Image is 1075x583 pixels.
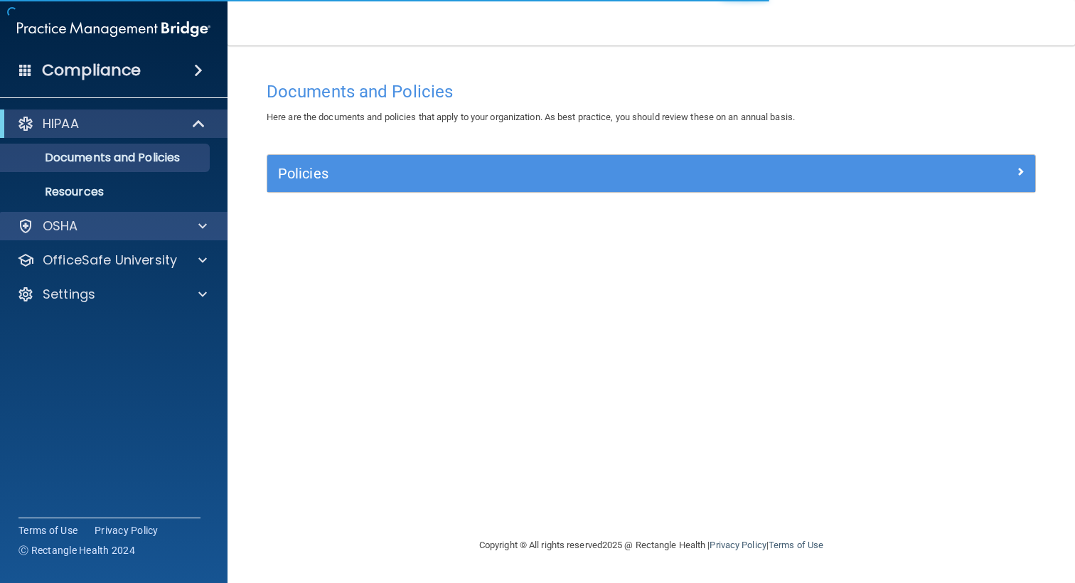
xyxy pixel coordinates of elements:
[18,523,77,537] a: Terms of Use
[267,82,1036,101] h4: Documents and Policies
[710,540,766,550] a: Privacy Policy
[43,286,95,303] p: Settings
[278,162,1025,185] a: Policies
[43,115,79,132] p: HIPAA
[278,166,833,181] h5: Policies
[17,252,207,269] a: OfficeSafe University
[267,112,795,122] span: Here are the documents and policies that apply to your organization. As best practice, you should...
[43,252,177,269] p: OfficeSafe University
[17,15,210,43] img: PMB logo
[17,286,207,303] a: Settings
[829,482,1058,539] iframe: Drift Widget Chat Controller
[769,540,823,550] a: Terms of Use
[9,151,203,165] p: Documents and Policies
[43,218,78,235] p: OSHA
[17,218,207,235] a: OSHA
[17,115,206,132] a: HIPAA
[392,523,911,568] div: Copyright © All rights reserved 2025 @ Rectangle Health | |
[18,543,135,557] span: Ⓒ Rectangle Health 2024
[42,60,141,80] h4: Compliance
[95,523,159,537] a: Privacy Policy
[9,185,203,199] p: Resources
